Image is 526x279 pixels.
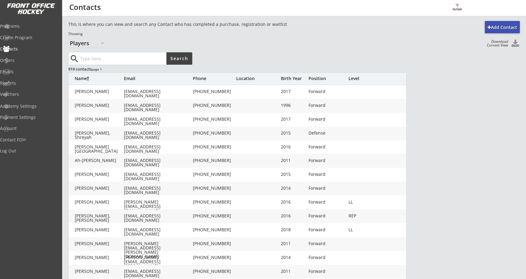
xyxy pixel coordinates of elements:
div: Level [349,76,385,81]
div: [PERSON_NAME] [75,89,124,94]
div: Forward [309,89,345,94]
div: LL [349,200,385,204]
div: 2011 [281,158,305,163]
div: [PERSON_NAME] [75,255,124,260]
div: [PERSON_NAME] [75,186,124,190]
div: [EMAIL_ADDRESS][DOMAIN_NAME] [124,131,192,139]
div: [PERSON_NAME][EMAIL_ADDRESS][DOMAIN_NAME] [124,200,192,213]
div: 2018 [281,228,305,232]
button: search [69,54,79,64]
div: Location [236,76,279,81]
div: Forward [309,117,345,121]
div: Showing [68,31,327,37]
div: 2015 [281,131,305,135]
div: Name [75,76,124,81]
div: [EMAIL_ADDRESS][DOMAIN_NAME] [124,158,192,167]
div: Forward [309,214,345,218]
div: Ah-[PERSON_NAME] [75,158,124,163]
div: 919 contacts [68,66,192,72]
div: [PERSON_NAME] [75,269,124,273]
div: Position [309,76,345,81]
div: [PERSON_NAME] [75,117,124,121]
div: Forward [309,255,345,260]
div: [PHONE_NUMBER] [193,214,236,218]
div: [EMAIL_ADDRESS][DOMAIN_NAME] [124,145,192,153]
div: Add Contact [485,24,520,30]
div: [PERSON_NAME] [75,172,124,176]
div: [PERSON_NAME] [75,200,124,204]
div: Email [124,76,192,81]
div: [PERSON_NAME], [PERSON_NAME] [75,214,124,222]
div: 1996 [281,103,305,107]
div: [PHONE_NUMBER] [193,186,236,190]
input: Type here... [79,52,166,65]
div: [PHONE_NUMBER] [193,89,236,94]
div: Phone [193,76,236,81]
div: [PERSON_NAME] [75,241,124,246]
div: [PHONE_NUMBER] [193,158,236,163]
div: [PHONE_NUMBER] [193,103,236,107]
div: 2016 [281,214,305,218]
div: This is where you can view and search any Contact who has completed a purchase, registration or w... [68,21,327,27]
div: 2011 [281,269,305,273]
div: [PHONE_NUMBER] [193,117,236,121]
div: [PHONE_NUMBER] [193,255,236,260]
div: 2016 [281,145,305,149]
div: [PERSON_NAME][EMAIL_ADDRESS][PERSON_NAME][DOMAIN_NAME] [124,255,192,273]
div: 2011 [281,241,305,246]
div: Forward [309,103,345,107]
div: [PERSON_NAME] [75,228,124,232]
div: [EMAIL_ADDRESS][DOMAIN_NAME] [124,103,192,112]
div: [EMAIL_ADDRESS][DOMAIN_NAME] [124,214,192,222]
div: Forward [309,200,345,204]
div: 2014 [281,255,305,260]
div: REP [349,214,385,218]
div: [EMAIL_ADDRESS][DOMAIN_NAME] [124,186,192,195]
div: Defense [309,131,345,135]
div: Forward [309,228,345,232]
div: [PHONE_NUMBER] [193,241,236,246]
div: [PHONE_NUMBER] [193,145,236,149]
div: [PHONE_NUMBER] [193,200,236,204]
div: [EMAIL_ADDRESS][DOMAIN_NAME] [124,89,192,98]
div: [PHONE_NUMBER] [193,172,236,176]
font: page 1 [92,67,102,71]
div: Download Current View [484,40,508,47]
div: Forward [309,172,345,176]
div: [PHONE_NUMBER] [193,228,236,232]
div: [PERSON_NAME] [75,103,124,107]
div: [PERSON_NAME][EMAIL_ADDRESS][PERSON_NAME][DOMAIN_NAME] [124,241,192,259]
div: 2015 [281,172,305,176]
div: Birth Year [281,76,305,81]
button: Click to download all Contacts. Your browser settings may try to block it, check your security se... [511,40,520,48]
div: [PERSON_NAME][GEOGRAPHIC_DATA] [75,145,124,153]
div: LL [349,228,385,232]
div: Forward [309,241,345,246]
div: Forward [309,145,345,149]
div: [EMAIL_ADDRESS][DOMAIN_NAME] [124,172,192,181]
div: Forward [309,186,345,190]
div: [EMAIL_ADDRESS][DOMAIN_NAME] [124,269,192,278]
div: [EMAIL_ADDRESS][DOMAIN_NAME] [124,228,192,236]
div: Forward [309,269,345,273]
div: Forward [309,158,345,163]
div: [EMAIL_ADDRESS][DOMAIN_NAME] [124,117,192,126]
div: 2017 [281,117,305,121]
div: [PERSON_NAME], Shreyah [75,131,124,139]
button: Search [166,52,192,65]
div: [PHONE_NUMBER] [193,269,236,273]
div: [PHONE_NUMBER] [193,131,236,135]
div: 2016 [281,200,305,204]
div: 2017 [281,89,305,94]
div: 2014 [281,186,305,190]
